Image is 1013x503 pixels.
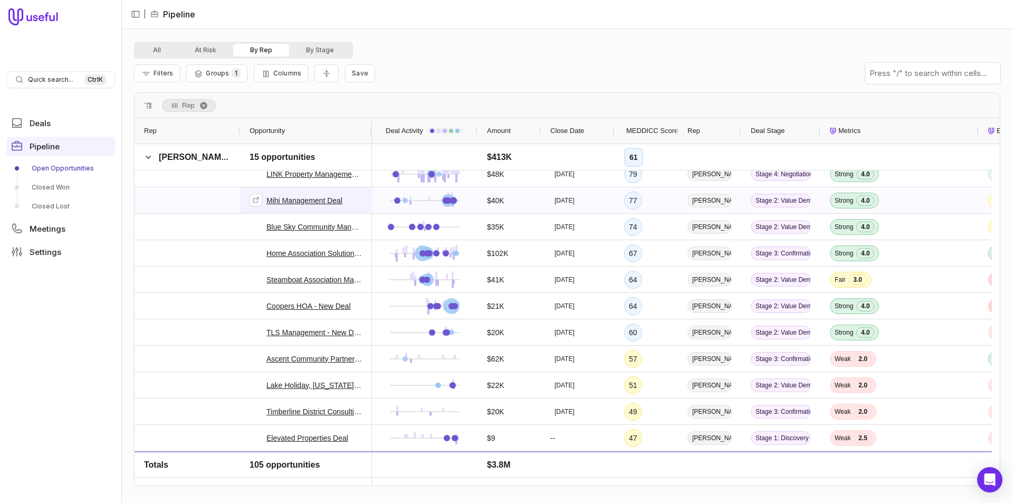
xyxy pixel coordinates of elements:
div: 47 [624,429,642,447]
span: 2.5 [854,433,872,443]
span: Filters [154,69,173,77]
time: [DATE] [555,302,575,310]
a: Steamboat Association Management Deal [266,273,362,286]
button: Columns [254,64,308,82]
button: By Rep [233,44,289,56]
a: Pipeline [6,137,115,156]
button: By Stage [289,44,351,56]
span: Meetings [30,225,65,233]
button: At Risk [178,44,233,56]
span: Strong [835,249,853,258]
span: Close Date [550,125,584,137]
div: -- [541,425,615,451]
div: 51 [624,376,642,394]
span: 4.0 [856,195,874,206]
span: Stage 3: Confirmation [751,352,811,366]
span: Strong [835,302,853,310]
span: 2.0 [854,380,872,391]
button: Group Pipeline [186,64,247,82]
span: Deals [30,119,51,127]
span: [PERSON_NAME] [687,458,732,471]
span: Stage 3: Confirmation [751,405,811,419]
span: 1 [232,68,241,78]
span: Stage 1: Discovery [751,431,811,445]
div: Metrics [830,118,969,144]
span: Weak [835,355,850,363]
span: Rep [182,99,195,112]
time: [DATE] [555,328,575,337]
span: | [144,8,146,21]
div: Pipeline submenu [6,160,115,215]
span: $21K [487,300,504,312]
span: Rep [144,125,157,137]
span: 2.0 [854,354,872,364]
input: Press "/" to search within cells... [865,63,1000,84]
a: Mihi Management Deal [266,194,342,207]
span: 4.0 [856,301,874,311]
span: [PERSON_NAME] [687,299,732,313]
div: 57 [624,350,642,368]
div: 77 [624,192,642,210]
a: Home Association Solutions, LLC - New Deal [266,247,362,260]
span: Opportunity [250,125,285,137]
span: $20K [487,326,504,339]
span: 3.0 [849,274,867,285]
span: [PERSON_NAME] [687,220,732,234]
span: Stage 4: Negotiation [751,167,811,181]
time: [DATE] [555,196,575,205]
button: Collapse all rows [314,64,339,83]
span: Stage 2: Value Demonstration [751,326,811,339]
a: Deals [6,113,115,132]
a: Timberline District Consulting - New Deal [266,405,362,418]
span: $48K [487,168,504,181]
div: 49 [624,403,642,421]
a: Integrity Settlement Solutions - New Deal [266,458,362,471]
span: $35K [487,221,504,233]
div: 64 [624,297,642,315]
span: $41K [487,273,504,286]
time: [DATE] [555,355,575,363]
a: Coopers HOA - New Deal [266,300,351,312]
span: 4.0 [856,222,874,232]
div: 61 [624,148,643,167]
span: $413K [487,151,512,164]
a: Elevated Properties Deal [266,432,348,444]
div: Row Groups [162,99,216,112]
time: [DATE] [555,249,575,258]
a: TLS Management - New Deal [266,326,362,339]
div: -- [541,451,615,477]
a: Blue Sky Community Management, LLC Deal [266,221,362,233]
a: Lake Holiday, [US_STATE] Deal [266,379,362,392]
a: Closed Won [6,179,115,196]
li: Pipeline [150,8,195,21]
span: Columns [273,69,301,77]
span: 4.0 [856,248,874,259]
div: 60 [624,324,642,341]
span: Strong [835,223,853,231]
span: Weak [835,381,850,390]
button: All [136,44,178,56]
div: 67 [624,244,642,262]
time: [DATE] [555,381,575,390]
span: Stage 2: Value Demonstration [751,273,811,287]
span: Pipeline [30,143,60,150]
span: Rep. Press ENTER to sort. Press DELETE to remove [162,99,216,112]
span: Weak [835,434,850,442]
span: $62K [487,353,504,365]
span: 4.0 [856,327,874,338]
span: Save [352,69,368,77]
span: $2.3K [487,458,506,471]
span: [PERSON_NAME] [687,194,732,207]
span: $22K [487,379,504,392]
div: MEDDICC Score [624,118,668,144]
span: [PERSON_NAME] [687,167,732,181]
kbd: Ctrl K [84,74,106,85]
div: Open Intercom Messenger [977,467,1002,492]
div: 79 [624,165,642,183]
span: MEDDICC Score [626,125,678,137]
span: Deal Stage [751,125,785,137]
span: Strong [835,196,853,205]
a: Open Opportunities [6,160,115,177]
time: [DATE] [555,223,575,231]
a: Ascent Community Partners - New Deal [266,353,362,365]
